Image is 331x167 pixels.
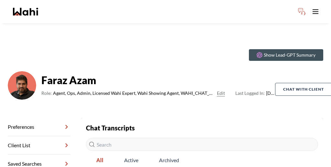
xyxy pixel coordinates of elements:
button: Edit [217,89,225,97]
strong: Faraz Azam [41,74,275,87]
span: [DATE] [235,89,275,97]
button: Show Lead-GPT Summary [249,49,323,61]
a: Wahi homepage [13,8,38,16]
span: Archived [149,153,189,167]
button: Toggle open navigation menu [309,5,322,18]
input: Search [86,138,318,151]
a: Client List [8,136,70,155]
strong: Chat Transcripts [86,124,135,132]
p: Show Lead-GPT Summary [264,52,315,58]
a: Preferences [8,118,70,136]
span: Active [114,153,149,167]
span: All [86,153,114,167]
img: d03c15c2156146a3.png [8,71,36,100]
span: Role: [41,89,52,97]
span: Last Logged In: [235,90,265,96]
span: Agent, Ops, Admin, Licensed Wahi Expert, Wahi Showing Agent, WAHI_CHAT_MODERATOR [53,89,214,97]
